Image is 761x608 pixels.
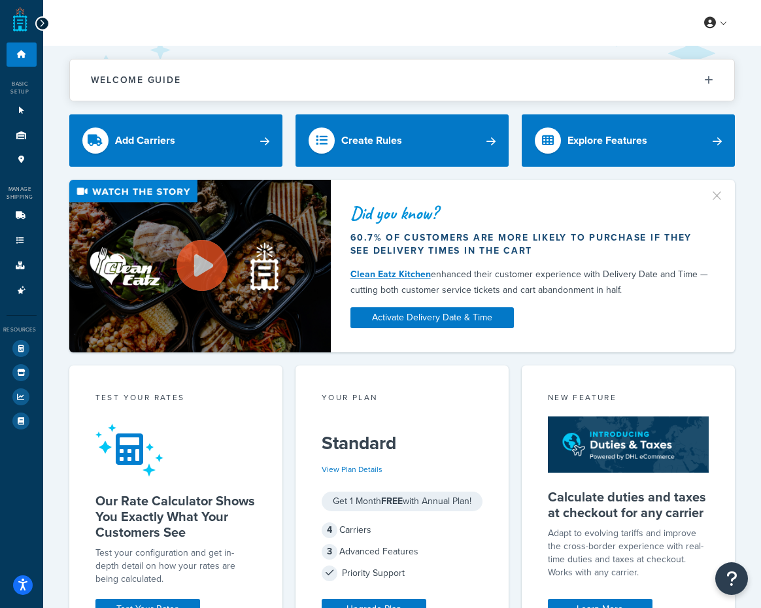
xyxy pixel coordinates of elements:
[69,114,282,167] a: Add Carriers
[322,433,482,454] h5: Standard
[350,267,711,298] div: enhanced their customer experience with Delivery Date and Time — cutting both customer service ti...
[7,254,37,278] li: Boxes
[7,99,37,123] li: Websites
[7,279,37,303] li: Advanced Features
[350,204,711,222] div: Did you know?
[95,547,256,586] div: Test your configuration and get in-depth detail on how your rates are being calculated.
[322,492,482,511] div: Get 1 Month with Annual Plan!
[95,392,256,407] div: Test your rates
[7,385,37,409] li: Analytics
[350,307,514,328] a: Activate Delivery Date & Time
[7,42,37,67] li: Dashboard
[91,75,181,85] h2: Welcome Guide
[95,493,256,540] h5: Our Rate Calculator Shows You Exactly What Your Customers See
[381,494,403,508] strong: FREE
[548,527,709,579] p: Adapt to evolving tariffs and improve the cross-border experience with real-time duties and taxes...
[322,544,337,560] span: 3
[69,180,331,352] img: Video thumbnail
[7,229,37,253] li: Shipping Rules
[350,231,711,258] div: 60.7% of customers are more likely to purchase if they see delivery times in the cart
[322,543,482,561] div: Advanced Features
[548,489,709,520] h5: Calculate duties and taxes at checkout for any carrier
[567,131,647,150] div: Explore Features
[7,361,37,384] li: Marketplace
[715,562,748,595] button: Open Resource Center
[7,148,37,172] li: Pickup Locations
[115,131,175,150] div: Add Carriers
[296,114,509,167] a: Create Rules
[322,521,482,539] div: Carriers
[350,267,431,281] a: Clean Eatz Kitchen
[70,59,734,101] button: Welcome Guide
[7,337,37,360] li: Test Your Rates
[322,464,382,475] a: View Plan Details
[322,392,482,407] div: Your Plan
[7,124,37,148] li: Origins
[322,564,482,583] div: Priority Support
[548,392,709,407] div: New Feature
[322,522,337,538] span: 4
[522,114,735,167] a: Explore Features
[341,131,402,150] div: Create Rules
[7,204,37,228] li: Carriers
[7,409,37,433] li: Help Docs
